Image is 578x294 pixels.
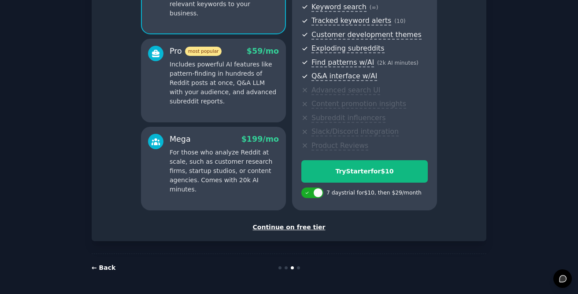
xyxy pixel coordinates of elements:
[370,4,378,11] span: ( ∞ )
[311,72,377,81] span: Q&A interface w/AI
[247,47,279,55] span: $ 59 /mo
[302,167,427,176] div: Try Starter for $10
[170,134,191,145] div: Mega
[311,141,368,151] span: Product Reviews
[394,18,405,24] span: ( 10 )
[377,60,419,66] span: ( 2k AI minutes )
[185,47,222,56] span: most popular
[101,223,477,232] div: Continue on free tier
[170,46,222,57] div: Pro
[311,3,367,12] span: Keyword search
[92,264,115,271] a: ← Back
[170,148,279,194] p: For those who analyze Reddit at scale, such as customer research firms, startup studios, or conte...
[326,189,422,197] div: 7 days trial for $10 , then $ 29 /month
[311,86,380,95] span: Advanced search UI
[311,58,374,67] span: Find patterns w/AI
[301,160,428,183] button: TryStarterfor$10
[311,127,399,136] span: Slack/Discord integration
[241,135,279,143] span: $ 199 /mo
[311,44,384,53] span: Exploding subreddits
[311,114,385,123] span: Subreddit influencers
[170,60,279,106] p: Includes powerful AI features like pattern-finding in hundreds of Reddit posts at once, Q&A LLM w...
[311,99,406,109] span: Content promotion insights
[311,16,391,26] span: Tracked keyword alerts
[311,30,422,40] span: Customer development themes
